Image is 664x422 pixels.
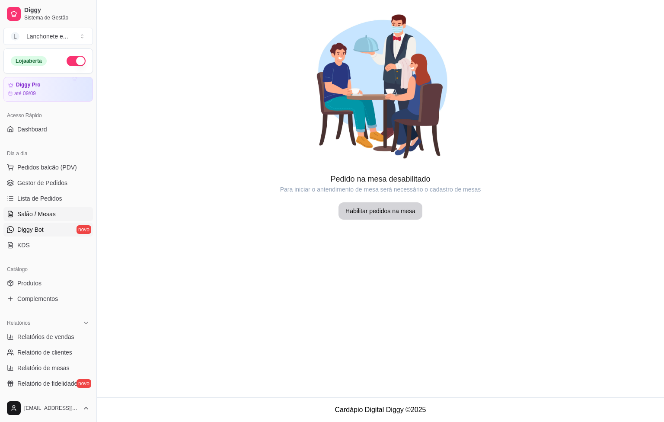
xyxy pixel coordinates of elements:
[17,163,77,172] span: Pedidos balcão (PDV)
[3,276,93,290] a: Produtos
[3,122,93,136] a: Dashboard
[3,77,93,102] a: Diggy Proaté 09/09
[17,348,72,357] span: Relatório de clientes
[17,241,30,249] span: KDS
[3,109,93,122] div: Acesso Rápido
[3,192,93,205] a: Lista de Pedidos
[24,6,89,14] span: Diggy
[338,202,422,220] button: Habilitar pedidos na mesa
[17,279,41,288] span: Produtos
[17,225,44,234] span: Diggy Bot
[3,238,93,252] a: KDS
[11,32,19,41] span: L
[3,377,93,390] a: Relatório de fidelidadenovo
[3,292,93,306] a: Complementos
[17,379,77,388] span: Relatório de fidelidade
[3,223,93,237] a: Diggy Botnovo
[17,364,70,372] span: Relatório de mesas
[3,147,93,160] div: Dia a dia
[3,361,93,375] a: Relatório de mesas
[3,3,93,24] a: DiggySistema de Gestão
[97,185,664,194] article: Para iniciar o antendimento de mesa será necessário o cadastro de mesas
[16,82,41,88] article: Diggy Pro
[3,160,93,174] button: Pedidos balcão (PDV)
[17,179,67,187] span: Gestor de Pedidos
[3,207,93,221] a: Salão / Mesas
[3,345,93,359] a: Relatório de clientes
[3,398,93,419] button: [EMAIL_ADDRESS][DOMAIN_NAME]
[14,90,36,97] article: até 09/09
[17,125,47,134] span: Dashboard
[67,56,86,66] button: Alterar Status
[11,56,47,66] div: Loja aberta
[24,405,79,412] span: [EMAIL_ADDRESS][DOMAIN_NAME]
[97,173,664,185] article: Pedido na mesa desabilitado
[17,210,56,218] span: Salão / Mesas
[3,330,93,344] a: Relatórios de vendas
[3,28,93,45] button: Select a team
[3,262,93,276] div: Catálogo
[17,194,62,203] span: Lista de Pedidos
[17,332,74,341] span: Relatórios de vendas
[3,176,93,190] a: Gestor de Pedidos
[26,32,68,41] div: Lanchonete e ...
[7,320,30,326] span: Relatórios
[17,294,58,303] span: Complementos
[97,397,664,422] footer: Cardápio Digital Diggy © 2025
[24,14,89,21] span: Sistema de Gestão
